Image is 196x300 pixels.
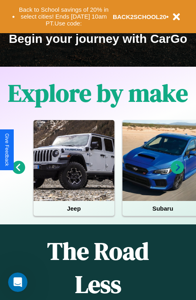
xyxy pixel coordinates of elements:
button: Back to School savings of 20% in select cities! Ends [DATE] 10am PT.Use code: [15,4,113,29]
iframe: Intercom live chat [8,273,27,292]
h4: Jeep [34,201,114,216]
b: BACK2SCHOOL20 [113,13,166,20]
h1: Explore by make [8,76,188,110]
div: Give Feedback [4,133,10,166]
